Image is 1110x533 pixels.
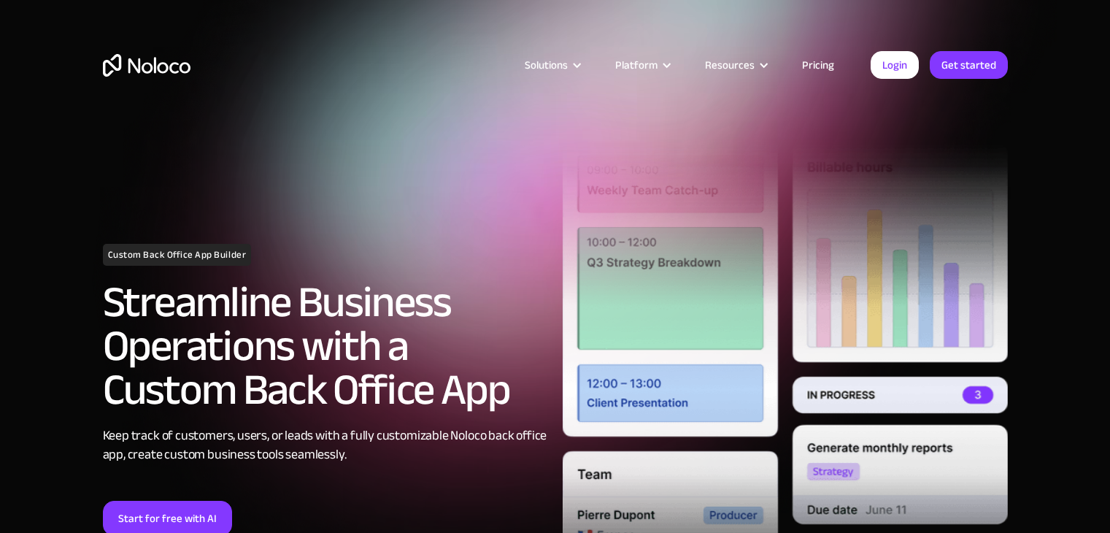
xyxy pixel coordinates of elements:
[687,55,784,74] div: Resources
[615,55,658,74] div: Platform
[930,51,1008,79] a: Get started
[525,55,568,74] div: Solutions
[705,55,755,74] div: Resources
[597,55,687,74] div: Platform
[103,54,190,77] a: home
[103,280,548,412] h2: Streamline Business Operations with a Custom Back Office App
[871,51,919,79] a: Login
[103,426,548,464] div: Keep track of customers, users, or leads with a fully customizable Noloco back office app, create...
[103,244,252,266] h1: Custom Back Office App Builder
[784,55,852,74] a: Pricing
[506,55,597,74] div: Solutions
